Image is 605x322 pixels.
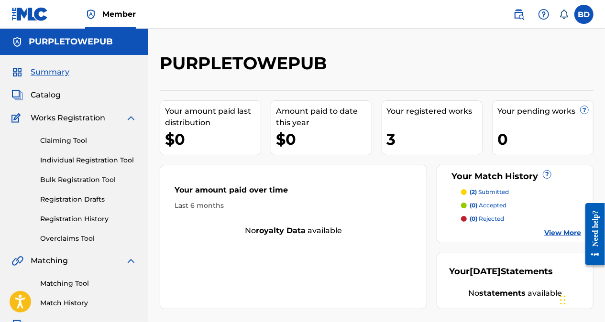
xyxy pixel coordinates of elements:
[449,265,553,278] div: Your Statements
[165,129,261,150] div: $0
[461,201,581,210] a: (0) accepted
[40,175,137,185] a: Bulk Registration Tool
[11,36,23,48] img: Accounts
[85,9,97,20] img: Top Rightsholder
[470,215,504,223] p: rejected
[470,188,477,195] span: (2)
[11,112,24,124] img: Works Registration
[11,7,48,21] img: MLC Logo
[479,289,526,298] strong: statements
[11,255,23,267] img: Matching
[513,9,525,20] img: search
[574,5,594,24] div: User Menu
[497,129,593,150] div: 0
[11,89,23,101] img: Catalog
[557,276,605,322] iframe: Chat Widget
[387,106,483,117] div: Your registered works
[276,106,372,129] div: Amount paid to date this year
[578,196,605,273] iframe: Resource Center
[40,279,137,289] a: Matching Tool
[31,66,69,78] span: Summary
[11,66,69,78] a: SummarySummary
[102,9,136,20] span: Member
[11,89,61,101] a: CatalogCatalog
[543,171,551,178] span: ?
[40,194,137,204] a: Registration Drafts
[559,10,569,19] div: Notifications
[31,255,68,267] span: Matching
[581,106,588,114] span: ?
[165,106,261,129] div: Your amount paid last distribution
[175,184,412,201] div: Your amount paid over time
[40,155,137,165] a: Individual Registration Tool
[534,5,553,24] div: Help
[470,266,501,277] span: [DATE]
[544,228,581,238] a: View More
[461,215,581,223] a: (0) rejected
[470,188,509,196] p: submitted
[40,214,137,224] a: Registration History
[11,66,23,78] img: Summary
[160,225,427,236] div: No available
[31,112,105,124] span: Works Registration
[509,5,528,24] a: Public Search
[31,89,61,101] span: Catalog
[449,170,581,183] div: Your Match History
[538,9,550,20] img: help
[125,255,137,267] img: expand
[449,288,581,299] div: No available
[470,215,477,222] span: (0)
[40,136,137,146] a: Claiming Tool
[387,129,483,150] div: 3
[497,106,593,117] div: Your pending works
[276,129,372,150] div: $0
[40,234,137,244] a: Overclaims Tool
[560,286,566,314] div: Drag
[470,201,506,210] p: accepted
[40,298,137,308] a: Match History
[256,226,306,235] strong: royalty data
[470,202,477,209] span: (0)
[29,36,113,47] h5: PURPLETOWEPUB
[175,201,412,211] div: Last 6 months
[461,188,581,196] a: (2) submitted
[160,53,332,74] h2: PURPLETOWEPUB
[125,112,137,124] img: expand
